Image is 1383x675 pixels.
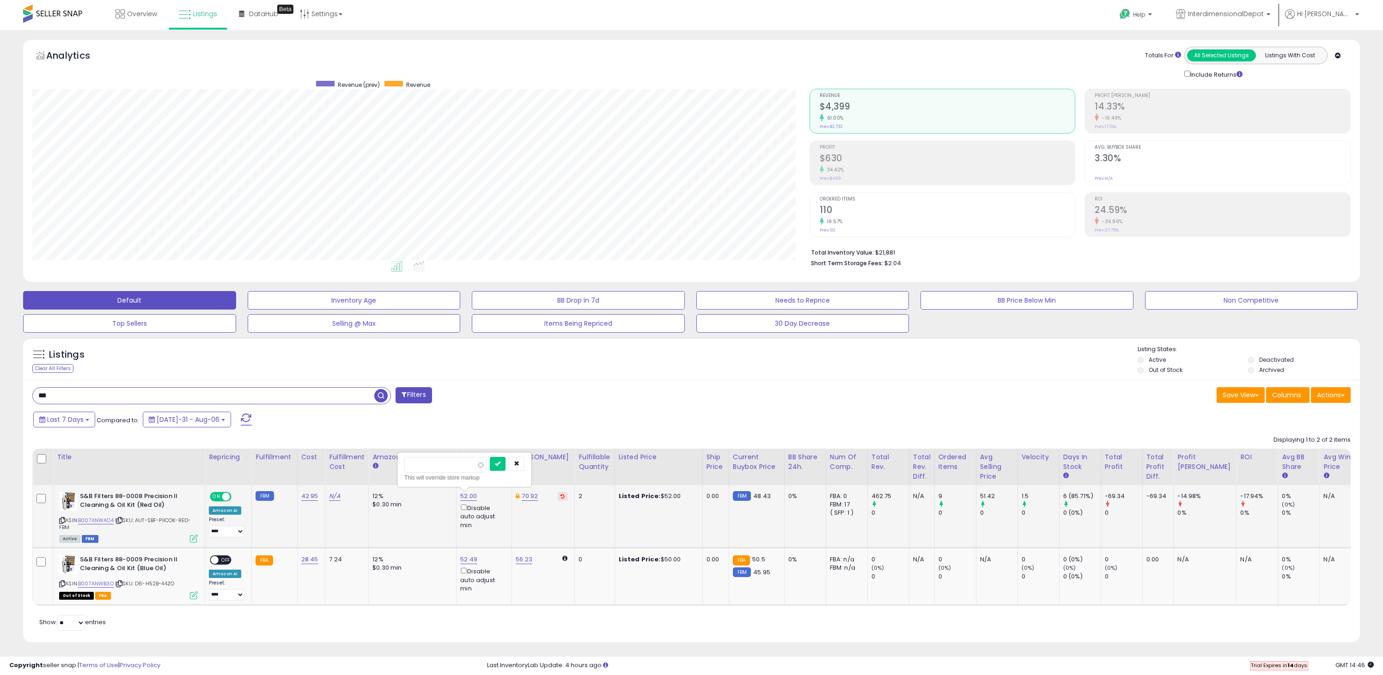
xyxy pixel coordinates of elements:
[938,555,976,564] div: 0
[82,535,98,543] span: FBM
[46,49,108,64] h5: Analytics
[871,492,909,500] div: 462.75
[1282,564,1295,572] small: (0%)
[338,81,380,89] span: Revenue (prev)
[1255,49,1324,61] button: Listings With Cost
[301,452,322,462] div: Cost
[1105,452,1139,472] div: Total Profit
[1282,501,1295,508] small: (0%)
[59,535,80,543] span: All listings currently available for purchase on Amazon
[619,555,661,564] b: Listed Price:
[1187,49,1256,61] button: All Selected Listings
[1146,555,1167,564] div: 0.00
[78,580,114,588] a: B007ANWB3O
[396,387,432,403] button: Filters
[1177,555,1229,564] div: N/A
[1105,509,1142,517] div: 0
[1105,564,1118,572] small: (0%)
[1282,472,1287,480] small: Avg BB Share.
[1022,564,1035,572] small: (0%)
[1063,564,1076,572] small: (0%)
[830,492,860,500] div: FBA: 0
[733,491,751,501] small: FBM
[980,509,1017,517] div: 0
[1251,662,1307,669] span: Trial Expires in days
[980,492,1017,500] div: 51.42
[157,415,219,424] span: [DATE]-31 - Aug-06
[301,492,318,501] a: 42.95
[1282,492,1319,500] div: 0%
[329,452,365,472] div: Fulfillment Cost
[1138,345,1360,354] p: Listing States:
[1240,509,1278,517] div: 0%
[871,452,905,472] div: Total Rev.
[1022,509,1059,517] div: 0
[820,153,1075,165] h2: $630
[830,564,860,572] div: FBM: n/a
[59,555,198,598] div: ASIN:
[460,555,477,564] a: 52.49
[1282,509,1319,517] div: 0%
[788,555,819,564] div: 0%
[143,412,231,427] button: [DATE]-31 - Aug-06
[1323,452,1357,472] div: Avg Win Price
[516,555,532,564] a: 56.23
[1272,390,1301,400] span: Columns
[824,166,844,173] small: 34.42%
[256,452,293,462] div: Fulfillment
[1095,227,1119,233] small: Prev: 37.75%
[1022,555,1059,564] div: 0
[80,492,192,511] b: S&B Filters 88-0008 Precision II Cleaning & Oil Kit (Red Oil)
[980,555,1011,564] div: N/A
[372,555,449,564] div: 12%
[820,93,1075,98] span: Revenue
[1105,555,1142,564] div: 0
[707,555,722,564] div: 0.00
[1311,387,1351,403] button: Actions
[1282,555,1319,564] div: 0%
[1095,145,1350,150] span: Avg. Buybox Share
[820,176,841,181] small: Prev: $469
[1323,472,1329,480] small: Avg Win Price.
[820,101,1075,114] h2: $4,399
[1285,9,1359,30] a: Hi [PERSON_NAME]
[256,555,273,566] small: FBA
[59,492,78,511] img: 51BddmO+wqL._SL40_.jpg
[913,492,927,500] div: N/A
[80,555,192,575] b: S&B Filters 88-0009 Precision II Cleaning & Oil Kit (Blue Oil)
[1273,436,1351,444] div: Displaying 1 to 2 of 2 items
[938,572,976,581] div: 0
[49,348,85,361] h5: Listings
[830,555,860,564] div: FBA: n/a
[372,452,452,462] div: Amazon Fees
[884,259,901,268] span: $2.04
[1282,572,1319,581] div: 0%
[120,661,160,669] a: Privacy Policy
[33,412,95,427] button: Last 7 Days
[1259,356,1294,364] label: Deactivated
[820,145,1075,150] span: Profit
[1112,1,1161,30] a: Help
[788,492,819,500] div: 0%
[1063,492,1101,500] div: 6 (85.71%)
[59,517,191,530] span: | SKU: AUT-SBF-PIICOK-RED-FBM
[1145,291,1358,310] button: Non Competitive
[980,452,1014,481] div: Avg Selling Price
[472,314,685,333] button: Items Being Repriced
[1022,572,1059,581] div: 0
[830,509,860,517] div: ( SFP: 1 )
[219,556,233,564] span: OFF
[193,9,217,18] span: Listings
[1335,661,1374,669] span: 2025-08-14 14:46 GMT
[938,564,951,572] small: (0%)
[23,314,236,333] button: Top Sellers
[460,492,477,501] a: 52.00
[9,661,160,670] div: seller snap | |
[619,492,695,500] div: $52.00
[1119,8,1131,20] i: Get Help
[820,124,843,129] small: Prev: $2,732
[277,5,293,14] div: Tooltip anchor
[9,661,43,669] strong: Copyright
[460,503,505,529] div: Disable auto adjust min
[579,452,610,472] div: Fulfillable Quantity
